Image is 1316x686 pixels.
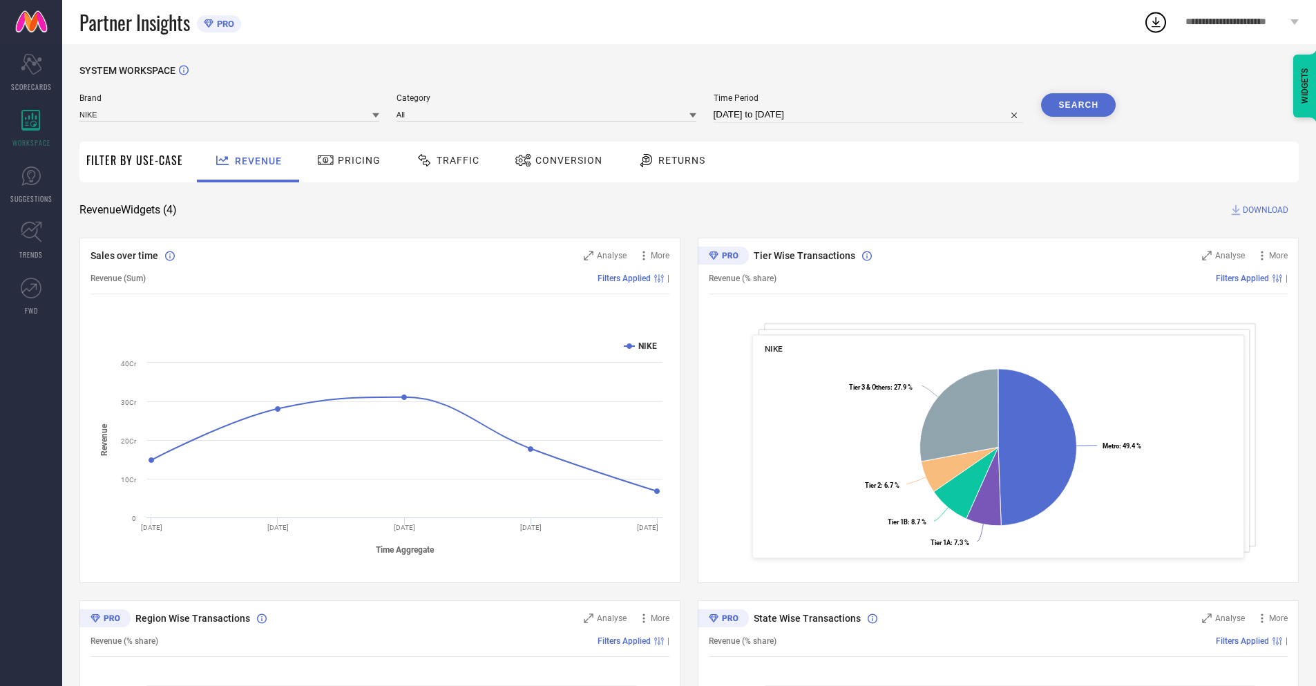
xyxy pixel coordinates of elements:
span: | [1286,636,1288,646]
tspan: Tier 1A [931,539,951,546]
text: : 6.7 % [865,482,899,489]
span: Filters Applied [598,274,651,283]
svg: Zoom [1202,251,1212,260]
svg: Zoom [584,613,593,623]
div: Open download list [1143,10,1168,35]
text: NIKE [638,341,657,351]
span: Analyse [597,251,627,260]
text: 20Cr [121,437,137,445]
span: Revenue Widgets ( 4 ) [79,203,177,217]
span: Tier Wise Transactions [754,250,855,261]
span: Filters Applied [1216,274,1269,283]
div: Premium [79,609,131,630]
span: Filters Applied [1216,636,1269,646]
span: Region Wise Transactions [135,613,250,624]
span: Analyse [597,613,627,623]
tspan: Tier 2 [865,482,881,489]
text: [DATE] [141,524,162,531]
span: PRO [213,19,234,29]
text: [DATE] [520,524,542,531]
tspan: Tier 3 & Others [849,383,890,391]
span: SUGGESTIONS [10,193,53,204]
input: Select time period [714,106,1024,123]
tspan: Revenue [99,423,109,456]
text: 40Cr [121,360,137,368]
span: More [1269,251,1288,260]
tspan: Tier 1B [888,518,908,526]
span: Revenue [235,155,282,166]
text: 0 [132,515,136,522]
span: State Wise Transactions [754,613,861,624]
span: | [667,274,669,283]
text: [DATE] [637,524,658,531]
span: Filters Applied [598,636,651,646]
span: SCORECARDS [11,82,52,92]
span: Traffic [437,155,479,166]
text: : 49.4 % [1103,442,1141,450]
span: Filter By Use-Case [86,152,183,169]
svg: Zoom [584,251,593,260]
span: | [1286,274,1288,283]
span: | [667,636,669,646]
tspan: Metro [1103,442,1119,450]
span: Revenue (% share) [709,636,776,646]
span: More [651,251,669,260]
button: Search [1041,93,1116,117]
svg: Zoom [1202,613,1212,623]
span: Brand [79,93,379,103]
span: TRENDS [19,249,43,260]
div: Premium [698,609,749,630]
span: NIKE [765,344,783,354]
text: 10Cr [121,476,137,484]
span: Time Period [714,93,1024,103]
div: Premium [698,247,749,267]
span: Conversion [535,155,602,166]
text: 30Cr [121,399,137,406]
text: : 7.3 % [931,539,969,546]
span: FWD [25,305,38,316]
span: Revenue (% share) [90,636,158,646]
span: Returns [658,155,705,166]
span: Analyse [1215,613,1245,623]
span: Sales over time [90,250,158,261]
text: [DATE] [267,524,289,531]
tspan: Time Aggregate [376,545,435,555]
text: : 27.9 % [849,383,913,391]
span: More [1269,613,1288,623]
span: Analyse [1215,251,1245,260]
text: : 8.7 % [888,518,926,526]
span: Pricing [338,155,381,166]
span: Revenue (Sum) [90,274,146,283]
span: WORKSPACE [12,137,50,148]
span: SYSTEM WORKSPACE [79,65,175,76]
span: More [651,613,669,623]
span: DOWNLOAD [1243,203,1288,217]
span: Partner Insights [79,8,190,37]
span: Revenue (% share) [709,274,776,283]
span: Category [397,93,696,103]
text: [DATE] [394,524,415,531]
